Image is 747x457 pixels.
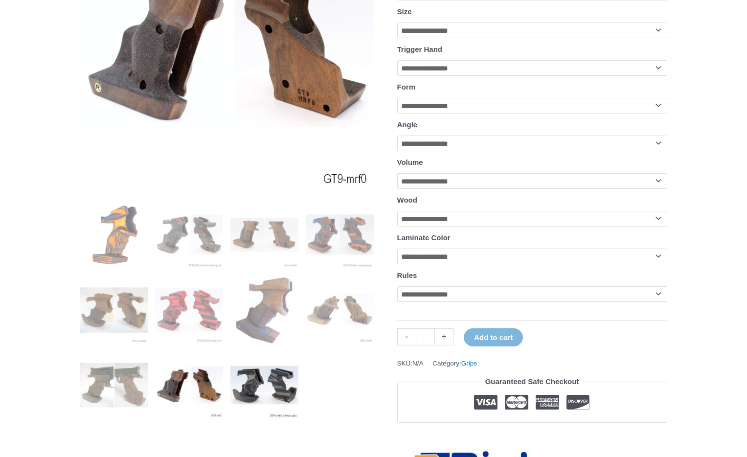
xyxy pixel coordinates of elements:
[155,351,223,419] img: Rink Grip for Sport Pistol - Image 10
[306,201,374,269] img: Rink Grip for Sport Pistol - Image 4
[464,328,523,346] button: Add to cart
[397,196,417,204] label: Wood
[435,328,453,345] a: +
[416,328,435,345] input: Product quantity
[397,430,667,442] iframe: Customer reviews powered by Trustpilot
[80,351,148,419] img: Rink Grip for Sport Pistol - Image 9
[80,201,148,269] img: Rink Grip for Sport Pistol
[397,328,416,345] a: -
[306,276,374,344] img: Rink Sport Pistol Grip
[155,276,223,344] img: Rink Grip for Sport Pistol - Image 6
[80,276,148,344] img: Rink Grip for Sport Pistol - Image 5
[397,357,424,369] span: SKU:
[461,360,477,367] a: Grips
[481,375,583,388] legend: Guaranteed Safe Checkout
[397,233,451,242] label: Laminate Color
[397,158,423,166] label: Volume
[230,276,298,344] img: Rink Grip for Sport Pistol - Image 7
[432,357,477,369] span: Category:
[397,45,443,53] label: Trigger Hand
[397,271,417,279] label: Rules
[230,201,298,269] img: Rink Grip for Sport Pistol - Image 3
[412,360,424,367] span: N/A
[397,83,416,91] label: Form
[230,351,298,419] img: Rink Grip for Sport Pistol - Image 11
[397,7,412,16] label: Size
[397,120,418,129] label: Angle
[155,201,223,269] img: Rink Grip for Sport Pistol - Image 2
